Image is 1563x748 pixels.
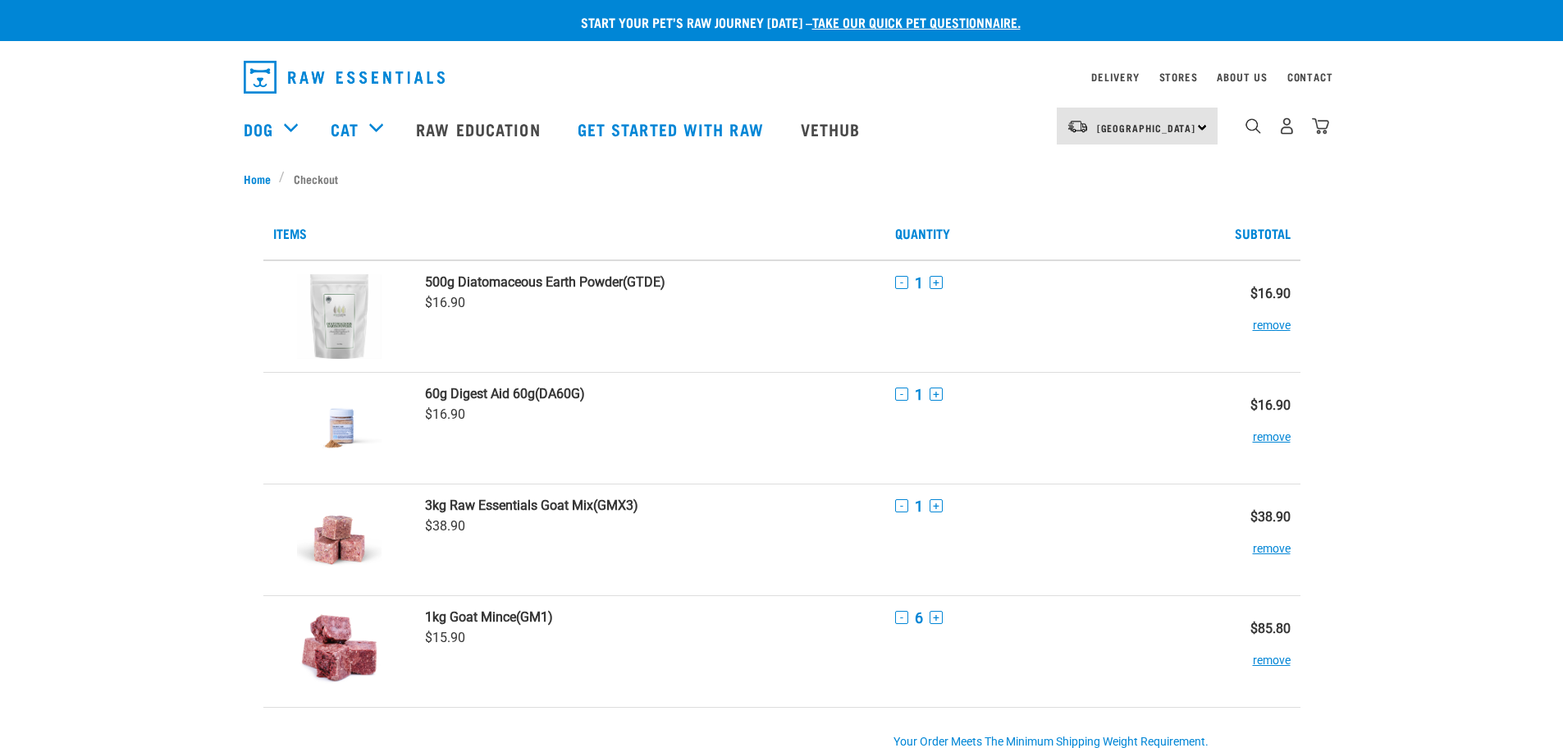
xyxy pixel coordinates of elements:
img: user.png [1278,117,1296,135]
button: remove [1253,413,1291,445]
a: About Us [1217,74,1267,80]
img: home-icon@2x.png [1312,117,1329,135]
td: $16.90 [1196,260,1300,373]
a: Home [244,170,280,187]
button: - [895,499,908,512]
img: Goat Mince [297,609,382,694]
span: $38.90 [425,518,465,534]
button: remove [1253,525,1291,557]
button: - [895,611,908,624]
a: take our quick pet questionnaire. [812,18,1021,25]
th: Quantity [885,207,1196,260]
nav: dropdown navigation [231,54,1333,100]
img: Diatomaceous Earth Powder [297,274,382,359]
td: $38.90 [1196,484,1300,595]
td: $85.80 [1196,595,1300,707]
span: 1 [915,386,923,403]
button: + [930,276,943,289]
button: + [930,499,943,512]
span: [GEOGRAPHIC_DATA] [1097,125,1196,131]
img: Raw Essentials Goat Mix [297,498,382,582]
th: Subtotal [1196,207,1300,260]
a: 1kg Goat Mince(GM1) [425,609,875,625]
a: Contact [1287,74,1333,80]
button: + [930,611,943,624]
button: - [895,388,908,401]
img: Digest Aid 60g [297,386,382,470]
a: 500g Diatomaceous Earth Powder(GTDE) [425,274,875,290]
nav: breadcrumbs [244,170,1320,187]
span: $16.90 [425,406,465,422]
span: 1 [915,274,923,291]
button: remove [1253,301,1291,333]
img: van-moving.png [1067,119,1089,134]
a: Vethub [784,96,881,162]
img: Raw Essentials Logo [244,61,445,94]
a: Dog [244,117,273,141]
td: $16.90 [1196,372,1300,484]
th: Items [263,207,885,260]
strong: 500g Diatomaceous Earth Powder [425,274,623,290]
button: + [930,388,943,401]
strong: 1kg Goat Mince [425,609,516,625]
span: 1 [915,498,923,515]
button: remove [1253,636,1291,668]
span: $16.90 [425,295,465,310]
span: 6 [915,609,923,626]
a: Raw Education [400,96,560,162]
a: Cat [331,117,359,141]
strong: 60g Digest Aid 60g [425,386,535,402]
a: Get started with Raw [561,96,784,162]
a: 60g Digest Aid 60g(DA60G) [425,386,875,402]
button: - [895,276,908,289]
a: Stores [1159,74,1198,80]
strong: 3kg Raw Essentials Goat Mix [425,498,593,513]
a: 3kg Raw Essentials Goat Mix(GMX3) [425,498,875,513]
span: $15.90 [425,630,465,645]
a: Delivery [1091,74,1139,80]
img: home-icon-1@2x.png [1245,118,1261,134]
